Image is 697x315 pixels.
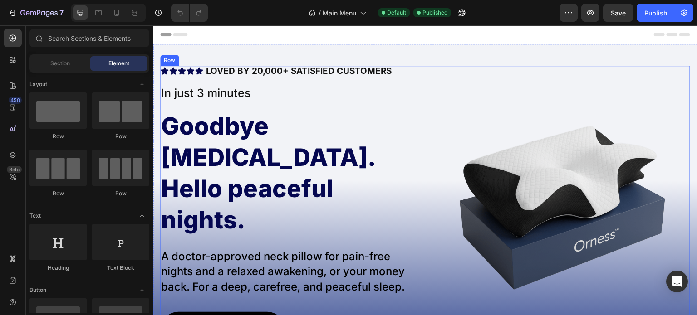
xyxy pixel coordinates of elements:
[603,4,633,22] button: Save
[637,4,675,22] button: Publish
[92,132,149,141] div: Row
[50,59,70,68] span: Section
[7,166,22,173] div: Beta
[9,97,22,104] div: 450
[135,77,149,92] span: Toggle open
[422,9,447,17] span: Published
[92,264,149,272] div: Text Block
[108,59,129,68] span: Element
[29,286,46,294] span: Button
[29,264,87,272] div: Heading
[29,189,87,198] div: Row
[29,29,149,47] input: Search Sections & Elements
[29,132,87,141] div: Row
[611,9,626,17] span: Save
[323,8,356,18] span: Main Menu
[4,4,68,22] button: 7
[319,8,321,18] span: /
[276,51,537,312] img: nano-banana-2025-09-23T01-49-08_1.png
[29,80,47,88] span: Layout
[153,25,697,315] iframe: Design area
[59,7,64,18] p: 7
[92,189,149,198] div: Row
[387,9,406,17] span: Default
[171,4,208,22] div: Undo/Redo
[135,283,149,297] span: Toggle open
[644,8,667,18] div: Publish
[29,212,41,220] span: Text
[9,31,24,39] div: Row
[666,271,688,292] div: Open Intercom Messenger
[135,208,149,223] span: Toggle open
